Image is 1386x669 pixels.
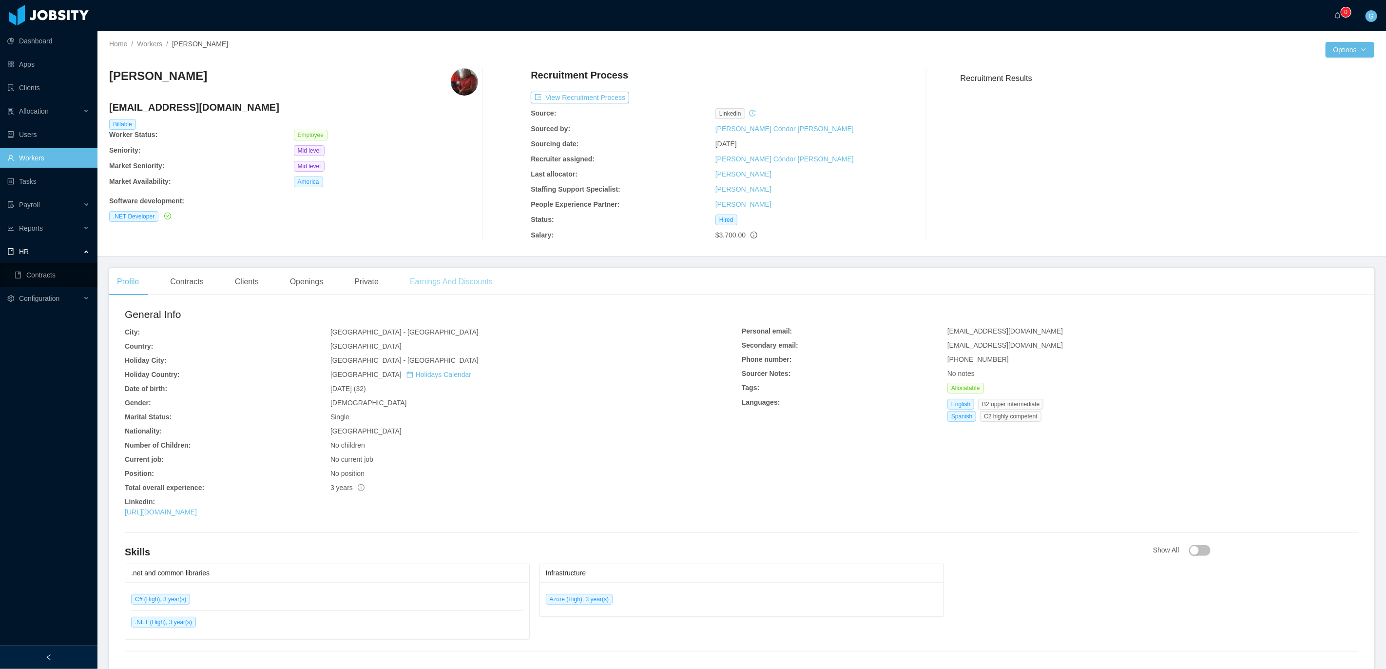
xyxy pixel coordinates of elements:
a: [PERSON_NAME] Cóndor [PERSON_NAME] [715,155,854,163]
h3: [PERSON_NAME] [109,68,207,84]
i: icon: setting [7,295,14,302]
span: C2 highly competent [980,411,1041,422]
span: info-circle [358,484,365,491]
span: [GEOGRAPHIC_DATA] [330,342,402,350]
h4: Recruitment Process [531,68,628,82]
i: icon: book [7,248,14,255]
i: icon: line-chart [7,225,14,232]
span: Mid level [294,145,325,156]
span: info-circle [751,232,757,238]
a: icon: userWorkers [7,148,90,168]
b: Phone number: [742,355,792,363]
button: icon: exportView Recruitment Process [531,92,629,103]
button: Optionsicon: down [1326,42,1374,58]
span: / [131,40,133,48]
span: Show All [1153,546,1211,554]
span: G [1369,10,1374,22]
span: Single [330,413,349,421]
span: [PHONE_NUMBER] [947,355,1009,363]
b: Staffing Support Specialist: [531,185,620,193]
div: Contracts [162,268,211,295]
a: Workers [137,40,162,48]
b: Languages: [742,398,780,406]
h4: Skills [125,545,1153,559]
i: icon: solution [7,108,14,115]
i: icon: check-circle [164,213,171,219]
b: Status: [531,216,554,223]
b: Personal email: [742,327,792,335]
b: Sourced by: [531,125,570,133]
b: Nationality: [125,427,162,435]
b: Linkedin: [125,498,155,506]
a: icon: calendarHolidays Calendar [406,371,471,378]
b: Current job: [125,455,164,463]
a: Home [109,40,127,48]
b: Market Availability: [109,177,171,185]
b: Marital Status: [125,413,172,421]
b: Date of birth: [125,385,167,393]
span: .NET (High), 3 year(s) [131,617,196,628]
span: Employee [294,130,327,140]
b: Tags: [742,384,759,392]
span: Azure (High), 3 year(s) [546,594,613,605]
span: C# (High), 3 year(s) [131,594,190,605]
span: [GEOGRAPHIC_DATA] - [GEOGRAPHIC_DATA] [330,356,479,364]
span: [DATE] [715,140,737,148]
span: Allocation [19,107,49,115]
span: Configuration [19,295,59,302]
div: Profile [109,268,147,295]
h3: Recruitment Results [961,72,1374,84]
b: Software development : [109,197,184,205]
b: City: [125,328,140,336]
b: Seniority: [109,146,141,154]
div: .net and common libraries [131,564,523,582]
a: icon: check-circle [162,212,171,220]
span: linkedin [715,108,745,119]
span: America [294,177,323,187]
span: Spanish [947,411,976,422]
div: Earnings And Discounts [402,268,500,295]
span: No position [330,470,365,477]
a: [PERSON_NAME] [715,170,771,178]
i: icon: file-protect [7,201,14,208]
span: English [947,399,974,410]
b: Position: [125,470,154,477]
div: Private [346,268,386,295]
i: icon: calendar [406,371,413,378]
span: Mid level [294,161,325,172]
span: / [166,40,168,48]
b: Gender: [125,399,151,407]
h4: [EMAIL_ADDRESS][DOMAIN_NAME] [109,100,478,114]
span: [GEOGRAPHIC_DATA] [330,427,402,435]
a: icon: appstoreApps [7,55,90,74]
b: Recruiter assigned: [531,155,595,163]
span: Hired [715,215,737,225]
div: Clients [227,268,267,295]
b: Source: [531,109,556,117]
span: [GEOGRAPHIC_DATA] - [GEOGRAPHIC_DATA] [330,328,479,336]
b: Sourcer Notes: [742,370,790,377]
b: Worker Status: [109,131,157,138]
h2: General Info [125,307,742,322]
span: Reports [19,224,43,232]
b: Last allocator: [531,170,577,178]
b: Salary: [531,231,554,239]
b: Holiday City: [125,356,167,364]
a: [PERSON_NAME] [715,200,771,208]
b: Market Seniority: [109,162,165,170]
b: Holiday Country: [125,371,180,378]
span: [DEMOGRAPHIC_DATA] [330,399,407,407]
img: aa35309c-5bec-4716-8014-73ec6948e5f0_67608fca2eebd-400w.png [451,68,478,96]
span: Allocatable [947,383,984,394]
b: Sourcing date: [531,140,578,148]
span: No current job [330,455,373,463]
a: icon: exportView Recruitment Process [531,94,629,101]
b: Country: [125,342,153,350]
a: icon: profileTasks [7,172,90,191]
b: Secondary email: [742,341,798,349]
div: Openings [282,268,331,295]
span: [PERSON_NAME] [172,40,228,48]
span: Billable [109,119,136,130]
a: [PERSON_NAME] Cóndor [PERSON_NAME] [715,125,854,133]
i: icon: bell [1334,12,1341,19]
